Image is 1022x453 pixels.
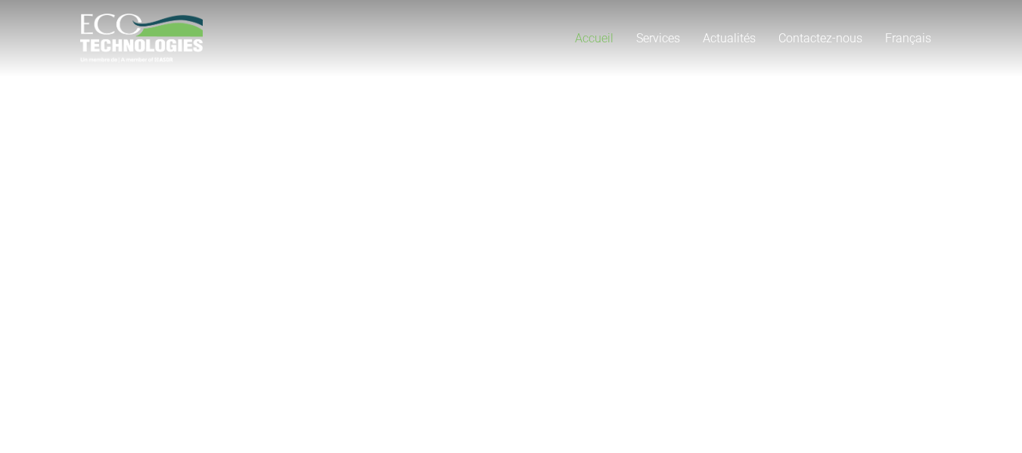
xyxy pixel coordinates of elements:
a: logo_EcoTech_ASDR_RGB [80,14,203,63]
span: Actualités [703,31,756,45]
span: Contactez-nous [778,31,862,45]
span: Accueil [575,31,614,45]
span: Français [885,31,931,45]
span: Services [636,31,680,45]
